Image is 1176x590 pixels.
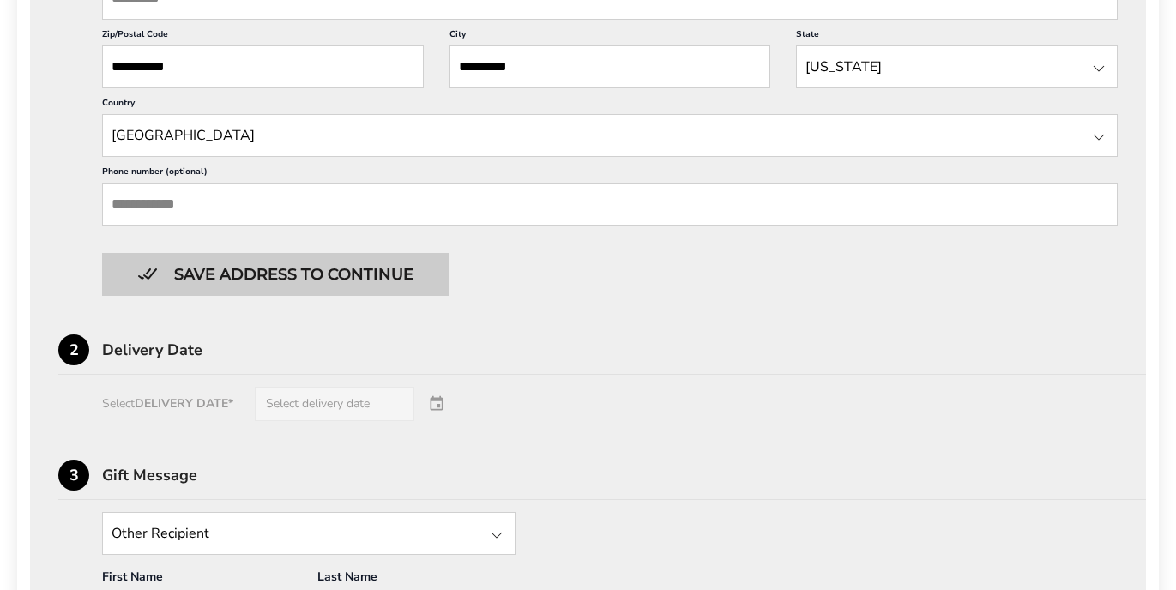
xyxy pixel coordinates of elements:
div: 3 [58,460,89,491]
label: Zip/Postal Code [102,28,424,45]
label: Phone number (optional) [102,166,1118,183]
label: City [449,28,771,45]
div: Gift Message [102,467,1146,483]
div: 2 [58,334,89,365]
label: State [796,28,1118,45]
input: State [796,45,1118,88]
input: State [102,512,516,555]
input: ZIP [102,45,424,88]
label: Country [102,97,1118,114]
input: State [102,114,1118,157]
div: Delivery Date [102,342,1146,358]
button: Button save address [102,253,449,296]
input: City [449,45,771,88]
